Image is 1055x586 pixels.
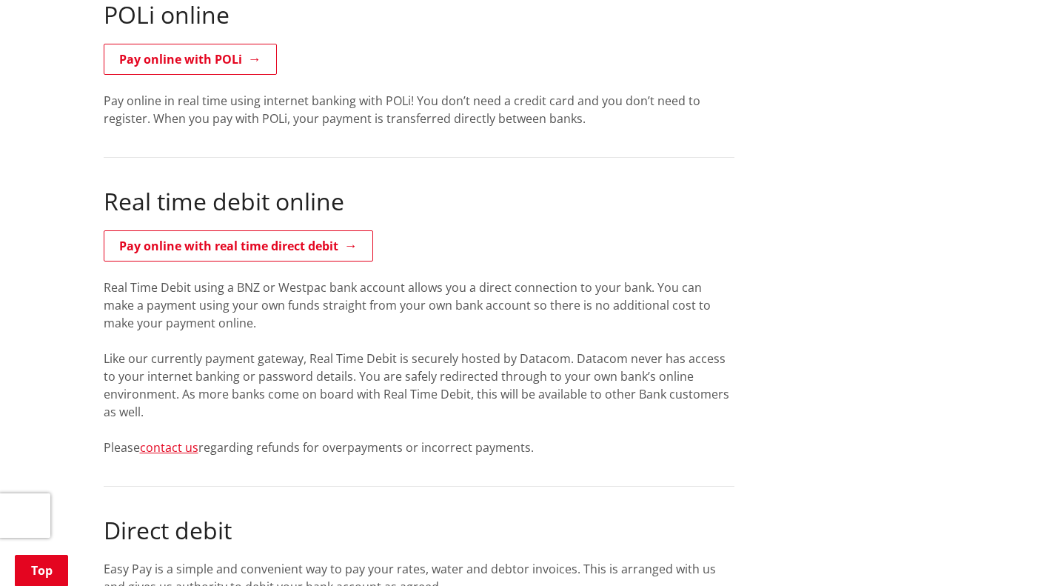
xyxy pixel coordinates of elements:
a: contact us [140,439,198,456]
h2: POLi online [104,1,734,29]
p: Like our currently payment gateway, Real Time Debit is securely hosted by Datacom. Datacom never ... [104,350,734,421]
iframe: Messenger Launcher [987,524,1040,577]
a: Pay online with POLi [104,44,277,75]
a: Pay online with real time direct debit [104,230,373,262]
a: Top [15,555,68,586]
h2: Direct debit [104,516,734,545]
p: Please regarding refunds for overpayments or incorrect payments. [104,439,734,456]
p: Pay online in real time using internet banking with POLi! You don’t need a credit card and you do... [104,92,734,127]
p: Real Time Debit using a BNZ or Westpac bank account allows you a direct connection to your bank. ... [104,279,734,332]
h2: Real time debit online [104,187,734,216]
